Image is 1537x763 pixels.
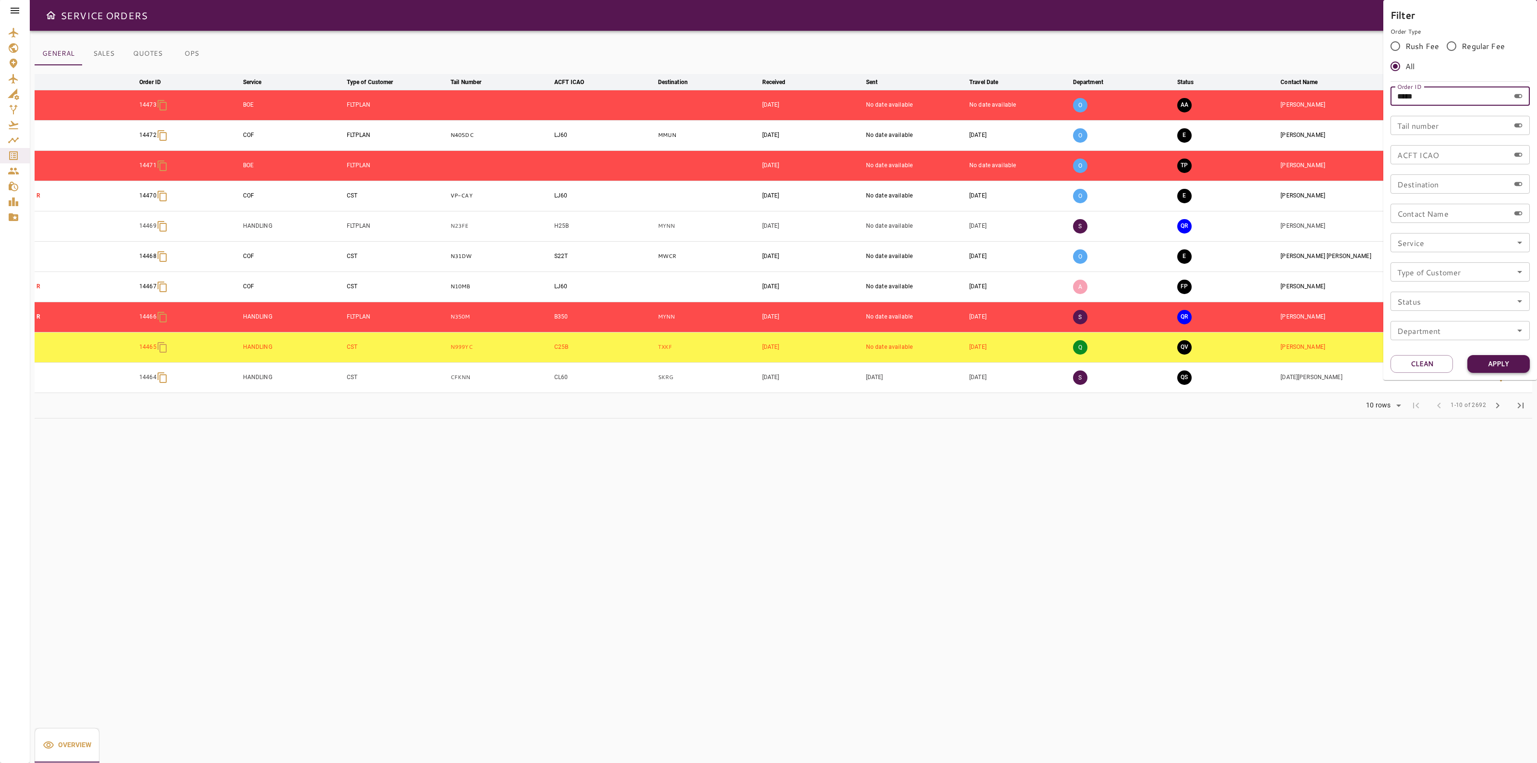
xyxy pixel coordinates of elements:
[1397,82,1421,90] label: Order ID
[1391,27,1530,36] p: Order Type
[1391,36,1530,76] div: rushFeeOrder
[1513,324,1526,337] button: Open
[1513,236,1526,249] button: Open
[1391,7,1530,23] h6: Filter
[1405,61,1415,72] span: All
[1513,265,1526,279] button: Open
[1405,40,1439,52] span: Rush Fee
[1391,355,1453,373] button: Clean
[1513,295,1526,308] button: Open
[1467,355,1530,373] button: Apply
[1462,40,1505,52] span: Regular Fee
